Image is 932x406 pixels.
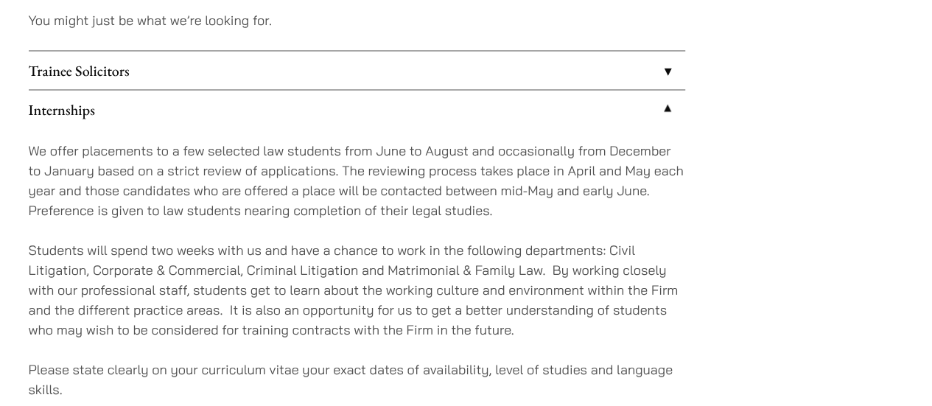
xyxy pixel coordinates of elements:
[29,10,685,30] p: You might just be what we’re looking for.
[29,239,685,339] p: Students will spend two weeks with us and have a chance to work in the following departments: Civ...
[29,359,685,399] p: Please state clearly on your curriculum vitae your exact dates of availability, level of studies ...
[29,90,685,128] a: Internships
[29,51,685,89] a: Trainee Solicitors
[29,140,685,220] p: We offer placements to a few selected law students from June to August and occasionally from Dece...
